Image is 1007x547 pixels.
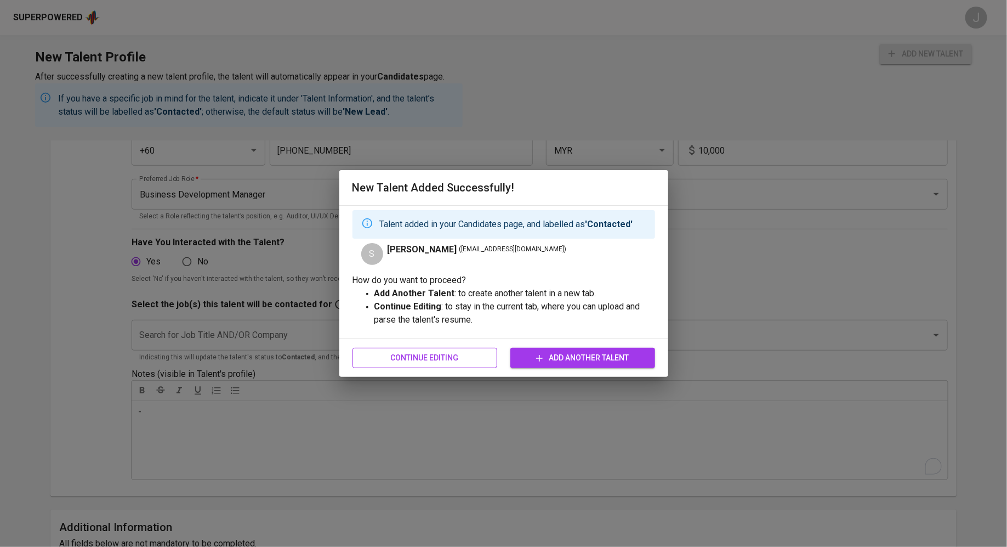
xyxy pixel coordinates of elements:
[519,351,646,365] span: Add Another Talent
[361,351,488,365] span: Continue Editing
[352,179,655,196] h6: New Talent Added Successfully!
[374,301,442,312] strong: Continue Editing
[380,218,633,231] p: Talent added in your Candidates page, and labelled as
[374,288,455,298] strong: Add Another Talent
[352,274,655,287] p: How do you want to proceed?
[459,244,567,255] span: ( [EMAIL_ADDRESS][DOMAIN_NAME] )
[374,287,655,300] p: : to create another talent in a new tab.
[388,243,457,256] span: [PERSON_NAME]
[374,300,655,326] p: : to stay in the current tab, where you can upload and parse the talent's resume.
[510,348,655,368] button: Add Another Talent
[361,243,383,265] div: S
[352,348,497,368] button: Continue Editing
[585,219,633,229] strong: 'Contacted'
